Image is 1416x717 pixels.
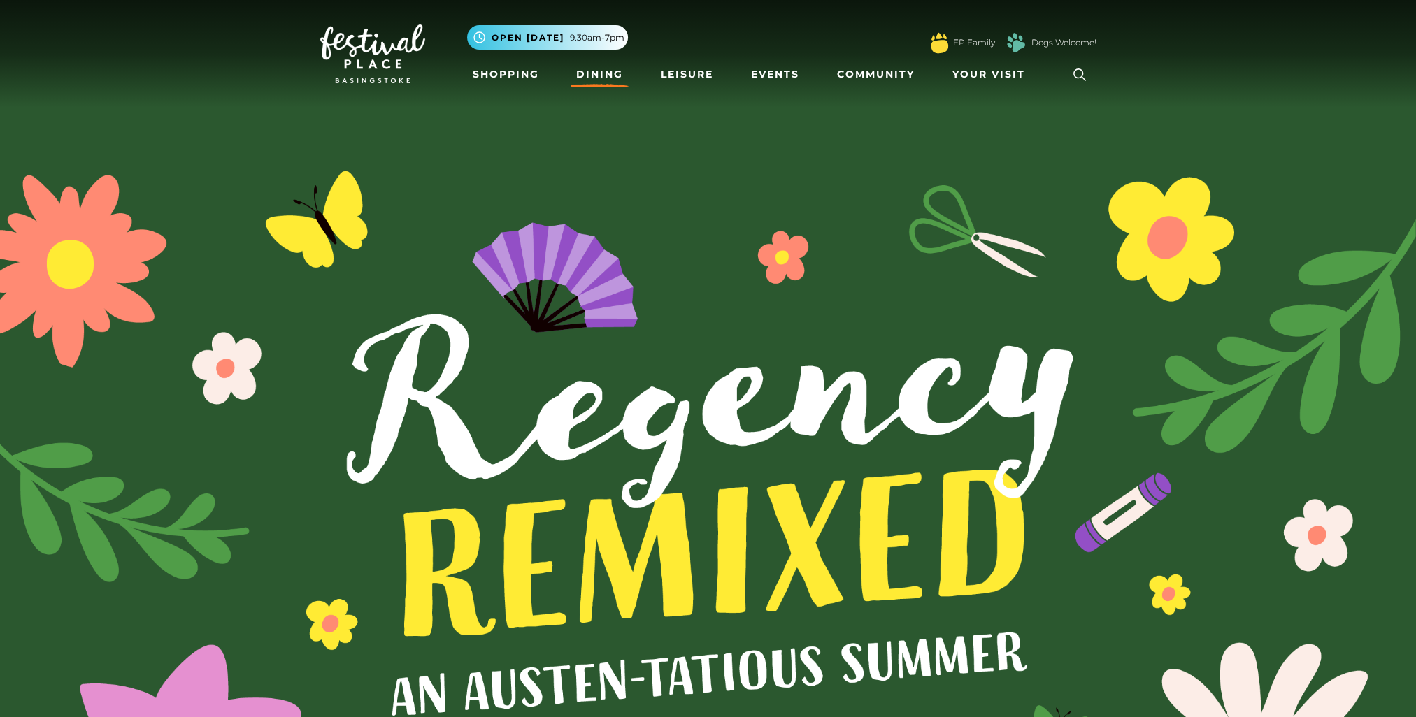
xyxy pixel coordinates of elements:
[467,25,628,50] button: Open [DATE] 9.30am-7pm
[947,61,1038,87] a: Your Visit
[655,61,719,87] a: Leisure
[745,61,805,87] a: Events
[1031,36,1096,49] a: Dogs Welcome!
[953,36,995,49] a: FP Family
[467,61,545,87] a: Shopping
[571,61,629,87] a: Dining
[320,24,425,83] img: Festival Place Logo
[831,61,920,87] a: Community
[492,31,564,44] span: Open [DATE]
[952,67,1025,82] span: Your Visit
[570,31,624,44] span: 9.30am-7pm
